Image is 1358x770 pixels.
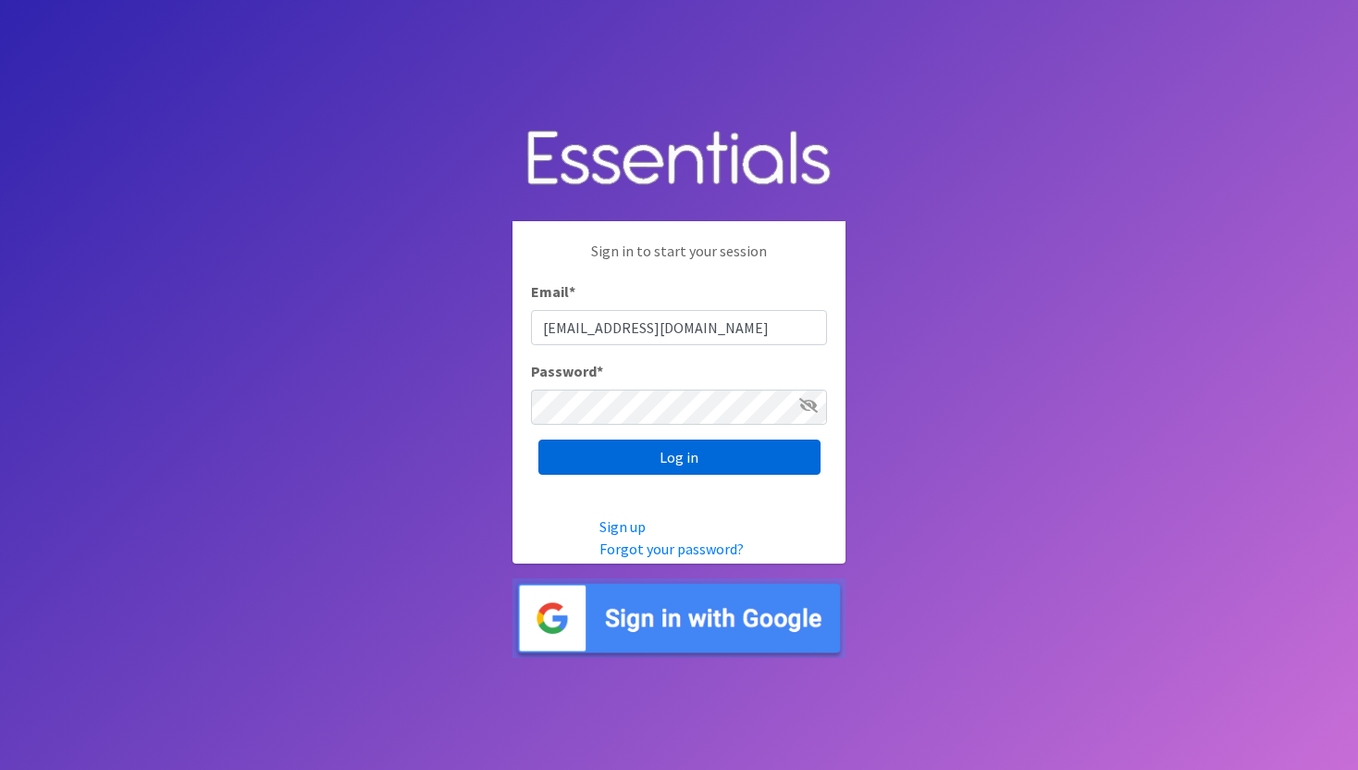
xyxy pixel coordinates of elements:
label: Email [531,280,575,303]
p: Sign in to start your session [531,240,827,280]
img: Human Essentials [512,112,846,207]
a: Forgot your password? [599,540,744,558]
abbr: required [597,362,603,380]
abbr: required [569,282,575,301]
img: Sign in with Google [512,578,846,659]
input: Log in [538,440,821,475]
label: Password [531,360,603,382]
a: Sign up [599,517,646,536]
